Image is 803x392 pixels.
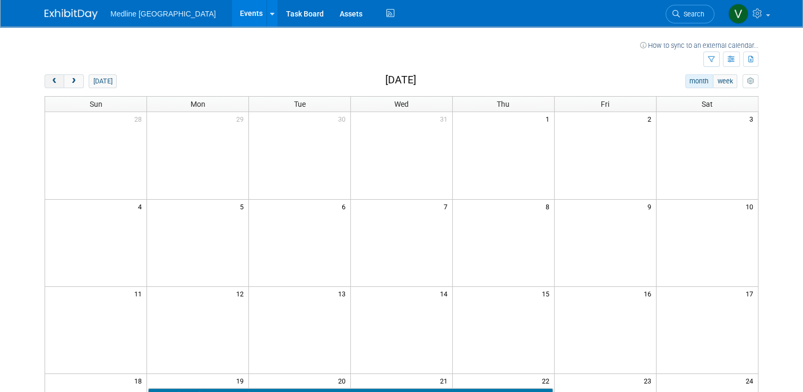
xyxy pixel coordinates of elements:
[497,100,510,108] span: Thu
[745,374,758,387] span: 24
[64,74,83,88] button: next
[337,374,350,387] span: 20
[89,74,117,88] button: [DATE]
[748,112,758,125] span: 3
[341,200,350,213] span: 6
[666,5,714,23] a: Search
[702,100,713,108] span: Sat
[133,287,146,300] span: 11
[728,4,748,24] img: Vahid Mohammadi
[646,112,656,125] span: 2
[601,100,609,108] span: Fri
[640,41,758,49] a: How to sync to an external calendar...
[680,10,704,18] span: Search
[439,374,452,387] span: 21
[337,287,350,300] span: 13
[191,100,205,108] span: Mon
[643,287,656,300] span: 16
[235,287,248,300] span: 12
[337,112,350,125] span: 30
[45,74,64,88] button: prev
[541,287,554,300] span: 15
[545,112,554,125] span: 1
[385,74,416,86] h2: [DATE]
[133,112,146,125] span: 28
[646,200,656,213] span: 9
[545,200,554,213] span: 8
[394,100,409,108] span: Wed
[745,200,758,213] span: 10
[90,100,102,108] span: Sun
[713,74,737,88] button: week
[439,112,452,125] span: 31
[745,287,758,300] span: 17
[239,200,248,213] span: 5
[137,200,146,213] span: 4
[439,287,452,300] span: 14
[643,374,656,387] span: 23
[294,100,306,108] span: Tue
[235,112,248,125] span: 29
[541,374,554,387] span: 22
[110,10,216,18] span: Medline [GEOGRAPHIC_DATA]
[45,9,98,20] img: ExhibitDay
[685,74,713,88] button: month
[747,78,754,85] i: Personalize Calendar
[133,374,146,387] span: 18
[235,374,248,387] span: 19
[443,200,452,213] span: 7
[742,74,758,88] button: myCustomButton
